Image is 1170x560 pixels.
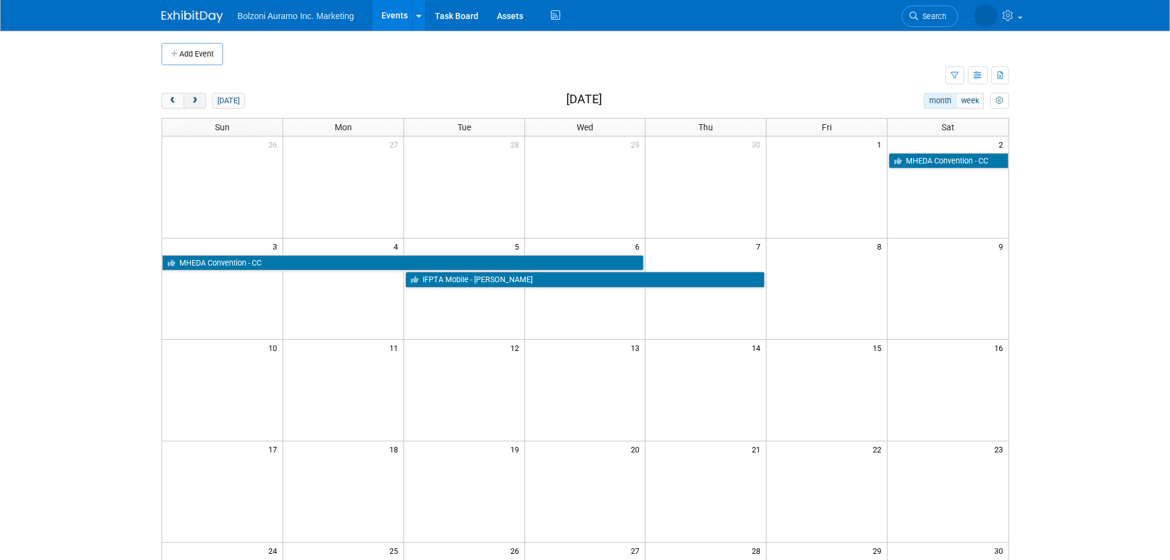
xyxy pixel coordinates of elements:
span: 26 [267,136,283,152]
span: Search [918,12,946,21]
span: 30 [993,543,1008,558]
span: 27 [388,136,404,152]
span: 24 [267,543,283,558]
span: 26 [509,543,525,558]
span: 20 [630,441,645,457]
span: 17 [267,441,283,457]
span: 25 [388,543,404,558]
span: Thu [698,122,713,132]
span: 14 [751,340,766,355]
span: 13 [630,340,645,355]
span: 10 [267,340,283,355]
span: 27 [630,543,645,558]
button: [DATE] [212,93,244,109]
span: 21 [751,441,766,457]
span: 9 [997,239,1008,254]
span: 12 [509,340,525,355]
span: 22 [872,441,887,457]
button: month [924,93,956,109]
span: Bolzoni Auramo Inc. Marketing [238,11,354,21]
span: 7 [755,239,766,254]
a: MHEDA Convention - CC [889,153,1008,169]
span: 15 [872,340,887,355]
span: Tue [458,122,471,132]
button: next [184,93,206,109]
span: 5 [513,239,525,254]
span: 6 [634,239,645,254]
span: Sat [942,122,954,132]
img: ExhibitDay [162,10,223,23]
img: Casey Coats [974,4,997,28]
span: 23 [993,441,1008,457]
span: Wed [577,122,593,132]
span: 2 [997,136,1008,152]
a: IFPTA Mobile - [PERSON_NAME] [405,272,765,288]
h2: [DATE] [566,93,602,106]
span: 30 [751,136,766,152]
span: 4 [392,239,404,254]
span: 19 [509,441,525,457]
span: 11 [388,340,404,355]
span: Mon [335,122,352,132]
span: 8 [876,239,887,254]
button: myCustomButton [990,93,1008,109]
span: 29 [872,543,887,558]
span: Fri [822,122,832,132]
i: Personalize Calendar [996,97,1004,105]
a: Search [902,6,958,27]
span: 28 [509,136,525,152]
button: Add Event [162,43,223,65]
button: week [956,93,984,109]
span: 3 [271,239,283,254]
span: 28 [751,543,766,558]
a: MHEDA Convention - CC [162,255,644,271]
button: prev [162,93,184,109]
span: 1 [876,136,887,152]
span: 18 [388,441,404,457]
span: 16 [993,340,1008,355]
span: 29 [630,136,645,152]
span: Sun [215,122,230,132]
